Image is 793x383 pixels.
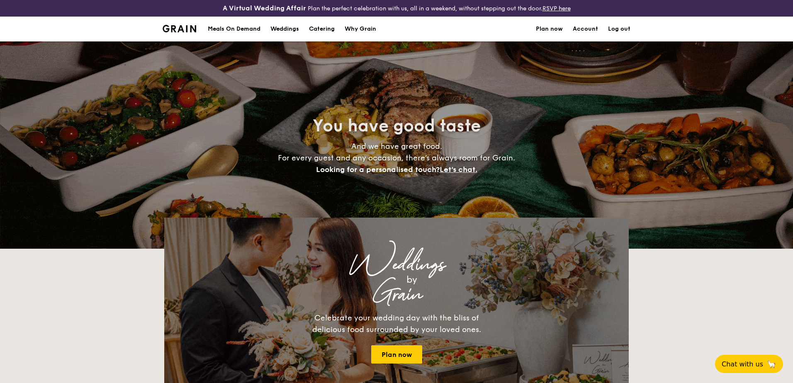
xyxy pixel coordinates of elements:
a: Account [573,17,598,41]
a: RSVP here [542,5,571,12]
div: Weddings [270,17,299,41]
a: Meals On Demand [203,17,265,41]
img: Grain [163,25,196,32]
div: Loading menus magically... [164,210,629,218]
div: Why Grain [345,17,376,41]
span: Let's chat. [440,165,477,174]
div: Celebrate your wedding day with the bliss of delicious food surrounded by your loved ones. [303,312,490,335]
a: Catering [304,17,340,41]
h4: A Virtual Wedding Affair [223,3,306,13]
div: by [268,272,556,287]
a: Logotype [163,25,196,32]
a: Plan now [371,345,422,364]
a: Log out [608,17,630,41]
a: Plan now [536,17,563,41]
div: Meals On Demand [208,17,260,41]
h1: Catering [309,17,335,41]
div: Grain [237,287,556,302]
button: Chat with us🦙 [715,355,783,373]
a: Weddings [265,17,304,41]
a: Why Grain [340,17,381,41]
span: 🦙 [766,359,776,369]
div: Plan the perfect celebration with us, all in a weekend, without stepping out the door. [158,3,635,13]
div: Weddings [237,257,556,272]
span: Chat with us [722,360,763,368]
